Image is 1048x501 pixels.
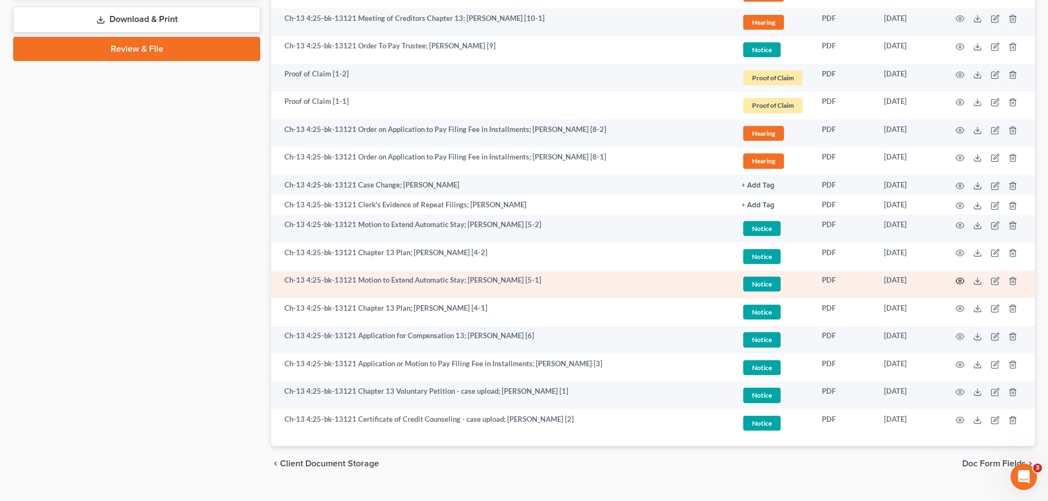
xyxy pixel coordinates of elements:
[271,382,733,410] td: Ch-13 4:25-bk-13121 Chapter 13 Voluntary Petition - case upload; [PERSON_NAME] [1]
[743,70,803,85] span: Proof of Claim
[813,243,875,271] td: PDF
[742,275,804,293] a: Notice
[271,214,733,243] td: Ch-13 4:25-bk-13121 Motion to Extend Automatic Stay; [PERSON_NAME] [5-2]
[271,354,733,382] td: Ch-13 4:25-bk-13121 Application or Motion to Pay Filing Fee in Installments; [PERSON_NAME] [3]
[875,298,942,326] td: [DATE]
[962,459,1026,468] span: Doc Form Fields
[813,382,875,410] td: PDF
[875,92,942,120] td: [DATE]
[742,96,804,114] a: Proof of Claim
[875,243,942,271] td: [DATE]
[813,119,875,147] td: PDF
[875,409,942,437] td: [DATE]
[875,8,942,36] td: [DATE]
[742,13,804,31] a: Hearing
[743,98,803,113] span: Proof of Claim
[271,459,280,468] i: chevron_left
[271,92,733,120] td: Proof of Claim [1-1]
[271,119,733,147] td: Ch-13 4:25-bk-13121 Order on Application to Pay Filing Fee in Installments; [PERSON_NAME] [8-2]
[742,359,804,377] a: Notice
[875,354,942,382] td: [DATE]
[742,41,804,59] a: Notice
[813,195,875,214] td: PDF
[743,221,781,236] span: Notice
[813,298,875,326] td: PDF
[813,92,875,120] td: PDF
[742,247,804,266] a: Notice
[742,180,804,190] a: + Add Tag
[742,219,804,238] a: Notice
[742,69,804,87] a: Proof of Claim
[743,360,781,375] span: Notice
[813,36,875,64] td: PDF
[271,459,379,468] button: chevron_left Client Document Storage
[813,8,875,36] td: PDF
[743,15,784,30] span: Hearing
[271,36,733,64] td: Ch-13 4:25-bk-13121 Order To Pay Trustee; [PERSON_NAME] [9]
[13,7,260,32] a: Download & Print
[875,147,942,175] td: [DATE]
[271,175,733,195] td: Ch-13 4:25-bk-13121 Case Change; [PERSON_NAME]
[875,36,942,64] td: [DATE]
[813,147,875,175] td: PDF
[875,271,942,299] td: [DATE]
[271,326,733,354] td: Ch-13 4:25-bk-13121 Application for Compensation 13; [PERSON_NAME] [6]
[271,147,733,175] td: Ch-13 4:25-bk-13121 Order on Application to Pay Filing Fee in Installments; [PERSON_NAME] [8-1]
[813,409,875,437] td: PDF
[875,64,942,92] td: [DATE]
[743,416,781,431] span: Notice
[743,42,781,57] span: Notice
[1011,464,1037,490] iframe: Intercom live chat
[813,214,875,243] td: PDF
[875,119,942,147] td: [DATE]
[813,326,875,354] td: PDF
[743,332,781,347] span: Notice
[13,37,260,61] a: Review & File
[280,459,379,468] span: Client Document Storage
[743,249,781,264] span: Notice
[875,382,942,410] td: [DATE]
[742,200,804,210] a: + Add Tag
[1033,464,1042,472] span: 3
[271,195,733,214] td: Ch-13 4:25-bk-13121 Clerk's Evidence of Repeat Filings; [PERSON_NAME]
[271,409,733,437] td: Ch-13 4:25-bk-13121 Certificate of Credit Counseling - case upload; [PERSON_NAME] [2]
[813,354,875,382] td: PDF
[742,303,804,321] a: Notice
[742,386,804,404] a: Notice
[962,459,1035,468] button: Doc Form Fields chevron_right
[875,175,942,195] td: [DATE]
[1026,459,1035,468] i: chevron_right
[742,124,804,142] a: Hearing
[875,326,942,354] td: [DATE]
[742,414,804,432] a: Notice
[813,64,875,92] td: PDF
[875,195,942,214] td: [DATE]
[743,305,781,320] span: Notice
[271,298,733,326] td: Ch-13 4:25-bk-13121 Chapter 13 Plan; [PERSON_NAME] [4-1]
[813,175,875,195] td: PDF
[743,277,781,291] span: Notice
[271,243,733,271] td: Ch-13 4:25-bk-13121 Chapter 13 Plan; [PERSON_NAME] [4-2]
[743,153,784,168] span: Hearing
[742,202,775,209] button: + Add Tag
[813,271,875,299] td: PDF
[742,182,775,189] button: + Add Tag
[271,8,733,36] td: Ch-13 4:25-bk-13121 Meeting of Creditors Chapter 13; [PERSON_NAME] [10-1]
[271,271,733,299] td: Ch-13 4:25-bk-13121 Motion to Extend Automatic Stay; [PERSON_NAME] [5-1]
[743,388,781,403] span: Notice
[742,331,804,349] a: Notice
[875,214,942,243] td: [DATE]
[742,152,804,170] a: Hearing
[743,126,784,141] span: Hearing
[271,64,733,92] td: Proof of Claim [1-2]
